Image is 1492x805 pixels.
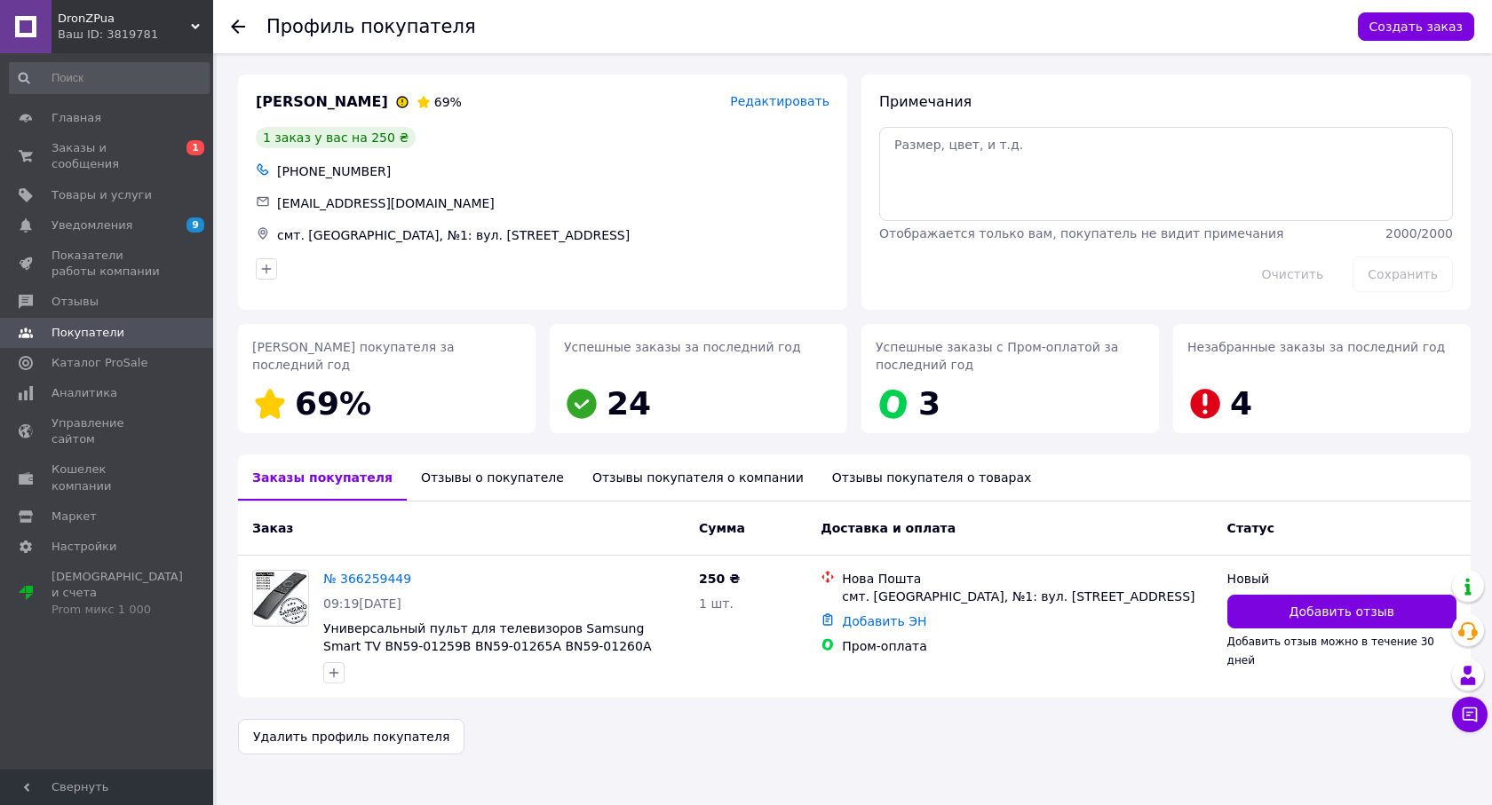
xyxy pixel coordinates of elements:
img: Фото товару [253,571,307,626]
span: Сумма [699,521,745,535]
span: 09:19[DATE] [323,596,401,611]
div: Отзывы покупателя о товарах [818,454,1046,501]
span: 2000 / 2000 [1385,226,1453,241]
div: Отзывы покупателя о компании [578,454,818,501]
span: Незабранные заказы за последний год [1187,340,1445,354]
div: Нова Пошта [842,570,1212,588]
span: 1 шт. [699,596,734,611]
span: Заказы и сообщения [52,140,164,172]
span: 4 [1230,385,1252,422]
span: Товары и услуги [52,187,152,203]
span: Добавить отзыв можно в течение 30 дней [1227,635,1434,666]
div: смт. [GEOGRAPHIC_DATA], №1: вул. [STREET_ADDRESS] [274,223,833,248]
div: Заказы покупателя [238,454,407,501]
a: Фото товару [252,570,309,627]
div: смт. [GEOGRAPHIC_DATA], №1: вул. [STREET_ADDRESS] [842,588,1212,605]
div: [PHONE_NUMBER] [274,159,833,184]
span: [EMAIL_ADDRESS][DOMAIN_NAME] [277,196,495,210]
span: Доставка и оплата [821,521,956,535]
span: Примечания [879,93,972,110]
div: Prom микс 1 000 [52,602,183,618]
div: Ваш ID: 3819781 [58,27,213,43]
span: [PERSON_NAME] покупателя за последний год [252,340,455,372]
a: Добавить ЭН [842,614,926,628]
button: Добавить отзыв [1227,595,1456,628]
div: Отзывы о покупателе [407,454,578,501]
button: Удалить профиль покупателя [238,719,464,754]
div: Вернуться назад [231,18,245,36]
span: 3 [918,385,940,422]
button: Создать заказ [1358,12,1474,41]
span: 1 [186,140,204,155]
span: Отображается только вам, покупатель не видит примечания [879,226,1283,241]
span: [DEMOGRAPHIC_DATA] и счета [52,569,183,618]
span: Аналитика [52,385,117,401]
button: Чат с покупателем [1452,697,1488,732]
span: Каталог ProSale [52,355,147,371]
span: [PERSON_NAME] [256,92,388,113]
span: 24 [607,385,651,422]
span: Управление сайтом [52,415,164,447]
div: 1 заказ у вас на 250 ₴ [256,127,416,148]
span: Главная [52,110,101,126]
span: Настройки [52,539,116,555]
span: Статус [1227,521,1274,535]
span: Заказ [252,521,293,535]
span: 69% [434,95,462,109]
span: Показатели работы компании [52,248,164,280]
span: 9 [186,217,204,233]
input: Поиск [9,62,210,94]
span: Добавить отзыв [1290,603,1394,620]
span: 69% [295,385,371,422]
a: Универсальный пульт для телевизоров Samsung Smart TV BN59-01259B BN59-01265A BN59-01260A [323,621,651,653]
span: Кошелек компании [52,462,164,493]
span: Уведомления [52,217,132,233]
span: Маркет [52,509,97,525]
span: DronZPua [58,11,191,27]
span: Отзывы [52,294,99,310]
span: Успешные заказы с Пром-оплатой за последний год [876,340,1118,372]
span: 250 ₴ [699,572,740,586]
span: Редактировать [730,94,829,108]
h1: Профиль покупателя [266,16,476,37]
a: № 366259449 [323,572,411,586]
div: Пром-оплата [842,637,1212,655]
span: Покупатели [52,325,124,341]
div: Новый [1227,570,1456,588]
span: Успешные заказы за последний год [564,340,801,354]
